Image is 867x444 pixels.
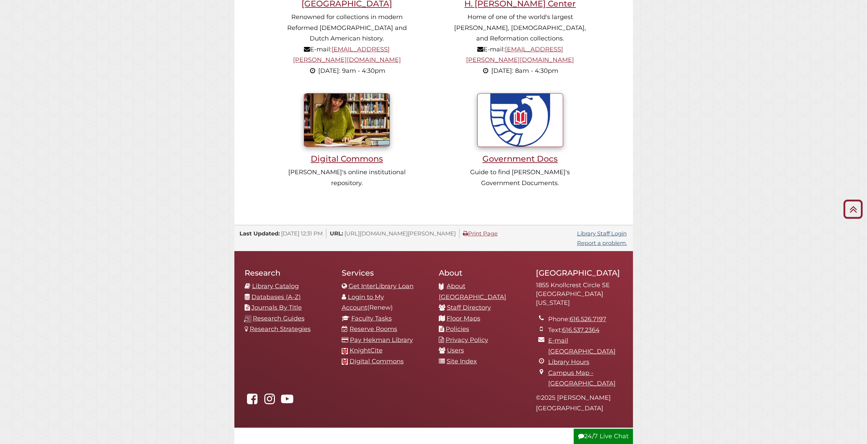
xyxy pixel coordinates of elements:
span: [DATE]: 8am - 4:30pm [491,67,558,75]
a: Hekman Library on Facebook [245,397,260,405]
a: Users [447,347,464,354]
h2: Services [342,268,429,278]
a: Library Catalog [252,282,299,290]
p: Guide to find [PERSON_NAME]'s Government Documents. [451,167,589,188]
a: Policies [446,325,469,333]
li: Phone: [548,314,623,325]
a: About [GEOGRAPHIC_DATA] [439,282,506,301]
a: Research Guides [253,315,305,322]
a: Floor Maps [447,315,480,322]
img: Student writing inside library [304,93,390,147]
img: research-guides-icon-white_37x37.png [244,315,251,323]
span: [URL][DOMAIN_NAME][PERSON_NAME] [344,230,456,237]
a: Staff Directory [447,304,491,311]
a: Login to My Account [342,293,384,312]
p: [PERSON_NAME]'s online institutional repository. [278,167,416,188]
address: 1855 Knollcrest Circle SE [GEOGRAPHIC_DATA][US_STATE] [536,281,623,307]
img: U.S. Government Documents seal [477,93,563,147]
h2: About [439,268,526,278]
p: © 2025 [PERSON_NAME][GEOGRAPHIC_DATA] [536,393,623,414]
a: Journals By Title [251,304,302,311]
a: Library Staff Login [577,230,627,237]
a: Databases (A-Z) [251,293,301,301]
a: Library Hours [548,358,589,366]
a: Get InterLibrary Loan [349,282,414,290]
a: Government Docs [451,116,589,164]
li: (Renew) [342,292,429,313]
a: Back to Top [841,203,865,215]
a: Digital Commons [278,116,416,164]
h2: Research [245,268,331,278]
a: Campus Map - [GEOGRAPHIC_DATA] [548,369,616,388]
h2: [GEOGRAPHIC_DATA] [536,268,623,278]
p: Home of one of the world's largest [PERSON_NAME], [DEMOGRAPHIC_DATA], and Reformation collections... [451,12,589,76]
a: [EMAIL_ADDRESS][PERSON_NAME][DOMAIN_NAME] [466,46,574,64]
h3: Government Docs [451,154,589,164]
span: [DATE]: 9am - 4:30pm [318,67,385,75]
a: Report a problem. [577,240,627,246]
li: Text: [548,325,623,336]
a: Site Index [447,358,477,365]
span: URL: [330,230,343,237]
a: Faculty Tasks [351,315,392,322]
a: Print Page [463,230,498,237]
a: Research Strategies [250,325,311,333]
a: [EMAIL_ADDRESS][PERSON_NAME][DOMAIN_NAME] [293,46,401,64]
i: Print Page [463,231,468,236]
img: Calvin favicon logo [342,348,348,354]
a: E-mail [GEOGRAPHIC_DATA] [548,337,616,355]
a: Digital Commons [350,358,404,365]
a: 616.526.7197 [570,315,606,323]
a: Privacy Policy [446,336,488,344]
a: hekmanlibrary on Instagram [262,397,278,405]
span: [DATE] 12:31 PM [281,230,323,237]
a: KnightCite [350,347,383,354]
img: Calvin favicon logo [342,359,348,365]
a: 616.537.2364 [562,326,600,334]
a: Reserve Rooms [350,325,397,333]
span: Last Updated: [239,230,280,237]
a: Pay Hekman Library [350,336,413,344]
h3: Digital Commons [278,154,416,164]
a: Hekman Library on YouTube [279,397,295,405]
p: Renowned for collections in modern Reformed [DEMOGRAPHIC_DATA] and Dutch American history. E-mail: [278,12,416,76]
